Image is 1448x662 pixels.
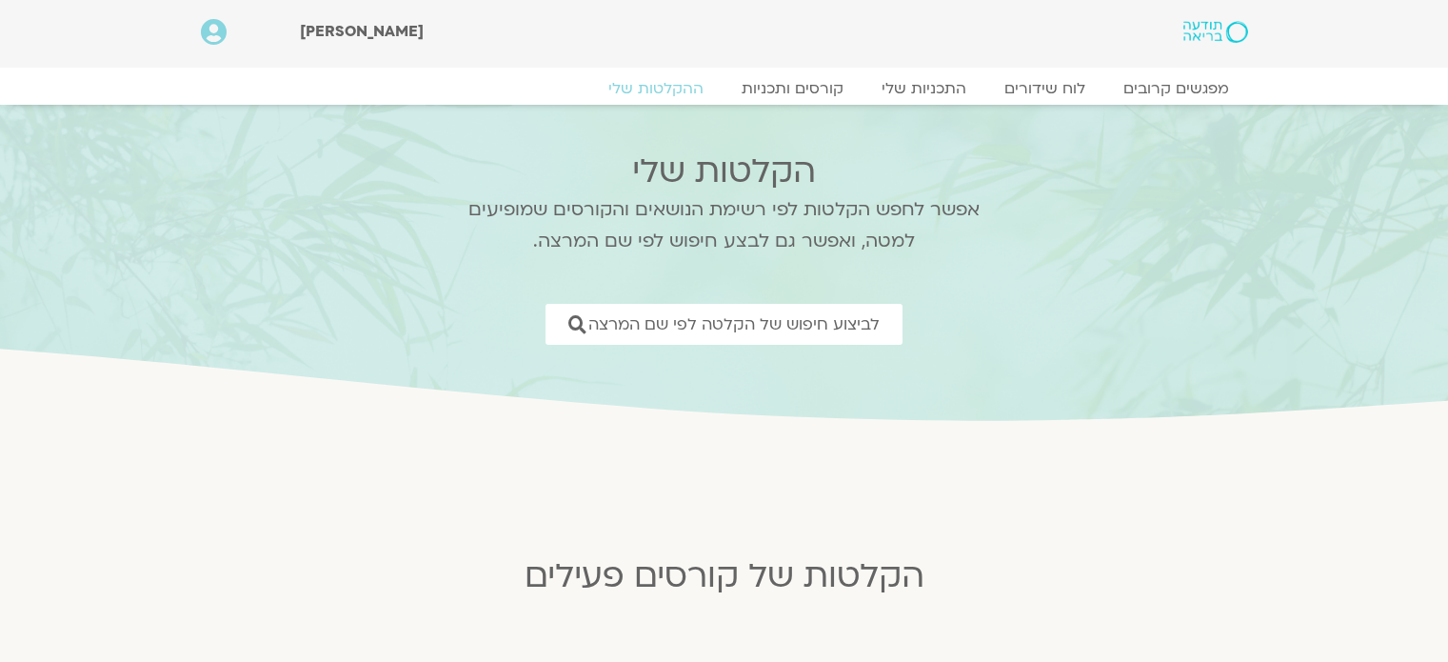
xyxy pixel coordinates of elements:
[258,557,1191,595] h2: הקלטות של קורסים פעילים
[863,79,985,98] a: התכניות שלי
[985,79,1104,98] a: לוח שידורים
[545,304,903,345] a: לביצוע חיפוש של הקלטה לפי שם המרצה
[300,21,424,42] span: [PERSON_NAME]
[1104,79,1248,98] a: מפגשים קרובים
[589,79,723,98] a: ההקלטות שלי
[201,79,1248,98] nav: Menu
[588,315,880,333] span: לביצוע חיפוש של הקלטה לפי שם המרצה
[723,79,863,98] a: קורסים ותכניות
[444,194,1005,257] p: אפשר לחפש הקלטות לפי רשימת הנושאים והקורסים שמופיעים למטה, ואפשר גם לבצע חיפוש לפי שם המרצה.
[444,152,1005,191] h2: הקלטות שלי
